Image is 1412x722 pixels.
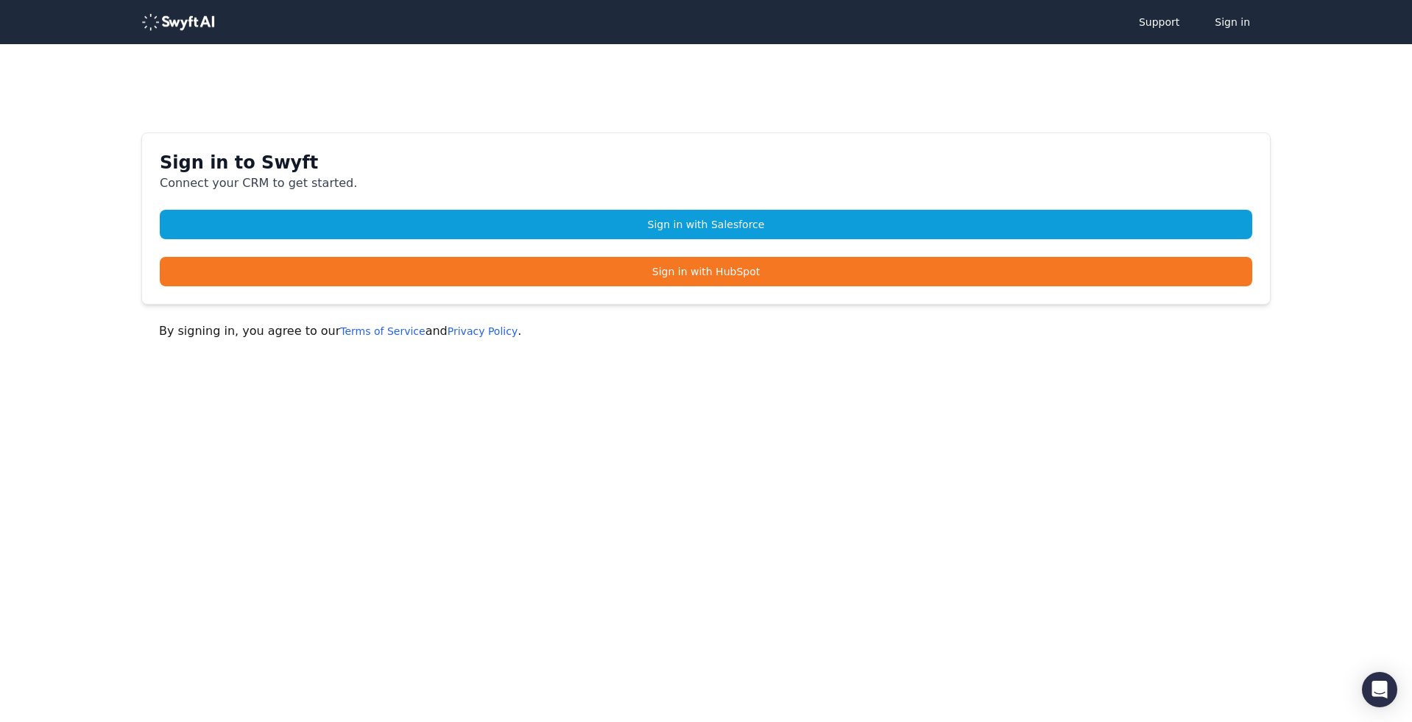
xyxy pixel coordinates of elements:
p: By signing in, you agree to our and . [159,322,1253,340]
a: Terms of Service [340,325,425,337]
a: Support [1124,7,1194,37]
a: Sign in with HubSpot [160,257,1252,286]
a: Privacy Policy [448,325,518,337]
button: Sign in [1200,7,1265,37]
p: Connect your CRM to get started. [160,174,1252,192]
h1: Sign in to Swyft [160,151,1252,174]
img: logo-488353a97b7647c9773e25e94dd66c4536ad24f66c59206894594c5eb3334934.png [141,13,215,31]
div: Open Intercom Messenger [1362,672,1397,707]
a: Sign in with Salesforce [160,210,1252,239]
